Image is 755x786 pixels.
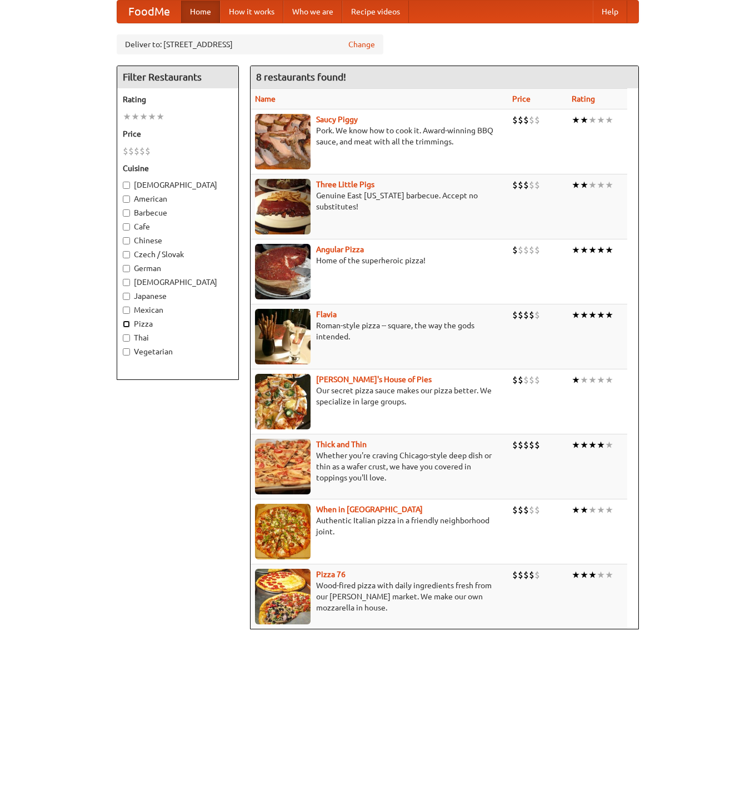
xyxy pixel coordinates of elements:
[534,309,540,321] li: $
[518,244,523,256] li: $
[255,569,311,624] img: pizza76.jpg
[529,114,534,126] li: $
[597,114,605,126] li: ★
[572,374,580,386] li: ★
[255,125,504,147] p: Pork. We know how to cook it. Award-winning BBQ sauce, and meat with all the trimmings.
[588,374,597,386] li: ★
[123,193,233,204] label: American
[283,1,342,23] a: Who we are
[512,374,518,386] li: $
[255,190,504,212] p: Genuine East [US_STATE] barbecue. Accept no substitutes!
[534,504,540,516] li: $
[529,569,534,581] li: $
[580,114,588,126] li: ★
[255,179,311,234] img: littlepigs.jpg
[512,569,518,581] li: $
[523,569,529,581] li: $
[255,504,311,559] img: wheninrome.jpg
[529,179,534,191] li: $
[255,385,504,407] p: Our secret pizza sauce makes our pizza better. We specialize in large groups.
[220,1,283,23] a: How it works
[123,128,233,139] h5: Price
[512,504,518,516] li: $
[512,94,531,103] a: Price
[593,1,627,23] a: Help
[572,94,595,103] a: Rating
[123,251,130,258] input: Czech / Slovak
[588,504,597,516] li: ★
[316,180,374,189] a: Three Little Pigs
[117,66,238,88] h4: Filter Restaurants
[529,244,534,256] li: $
[605,309,613,321] li: ★
[255,94,276,103] a: Name
[156,111,164,123] li: ★
[123,111,131,123] li: ★
[518,569,523,581] li: $
[580,569,588,581] li: ★
[529,504,534,516] li: $
[518,114,523,126] li: $
[123,321,130,328] input: Pizza
[255,439,311,494] img: thick.jpg
[316,310,337,319] a: Flavia
[597,439,605,451] li: ★
[580,309,588,321] li: ★
[523,439,529,451] li: $
[605,114,613,126] li: ★
[580,439,588,451] li: ★
[123,265,130,272] input: German
[572,179,580,191] li: ★
[128,145,134,157] li: $
[123,237,130,244] input: Chinese
[256,72,346,82] ng-pluralize: 8 restaurants found!
[123,179,233,191] label: [DEMOGRAPHIC_DATA]
[512,439,518,451] li: $
[580,179,588,191] li: ★
[123,332,233,343] label: Thai
[529,439,534,451] li: $
[523,179,529,191] li: $
[255,374,311,429] img: luigis.jpg
[117,1,181,23] a: FoodMe
[529,374,534,386] li: $
[518,504,523,516] li: $
[605,504,613,516] li: ★
[123,293,130,300] input: Japanese
[534,439,540,451] li: $
[316,375,432,384] b: [PERSON_NAME]'s House of Pies
[588,244,597,256] li: ★
[123,196,130,203] input: American
[123,318,233,329] label: Pizza
[123,304,233,316] label: Mexican
[588,569,597,581] li: ★
[534,569,540,581] li: $
[597,374,605,386] li: ★
[597,569,605,581] li: ★
[342,1,409,23] a: Recipe videos
[572,504,580,516] li: ★
[605,179,613,191] li: ★
[605,374,613,386] li: ★
[512,244,518,256] li: $
[123,221,233,232] label: Cafe
[123,307,130,314] input: Mexican
[523,504,529,516] li: $
[123,145,128,157] li: $
[518,309,523,321] li: $
[123,182,130,189] input: [DEMOGRAPHIC_DATA]
[255,244,311,299] img: angular.jpg
[580,504,588,516] li: ★
[518,179,523,191] li: $
[255,114,311,169] img: saucy.jpg
[597,179,605,191] li: ★
[523,374,529,386] li: $
[316,570,346,579] a: Pizza 76
[123,263,233,274] label: German
[512,114,518,126] li: $
[316,115,358,124] b: Saucy Piggy
[572,114,580,126] li: ★
[123,279,130,286] input: [DEMOGRAPHIC_DATA]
